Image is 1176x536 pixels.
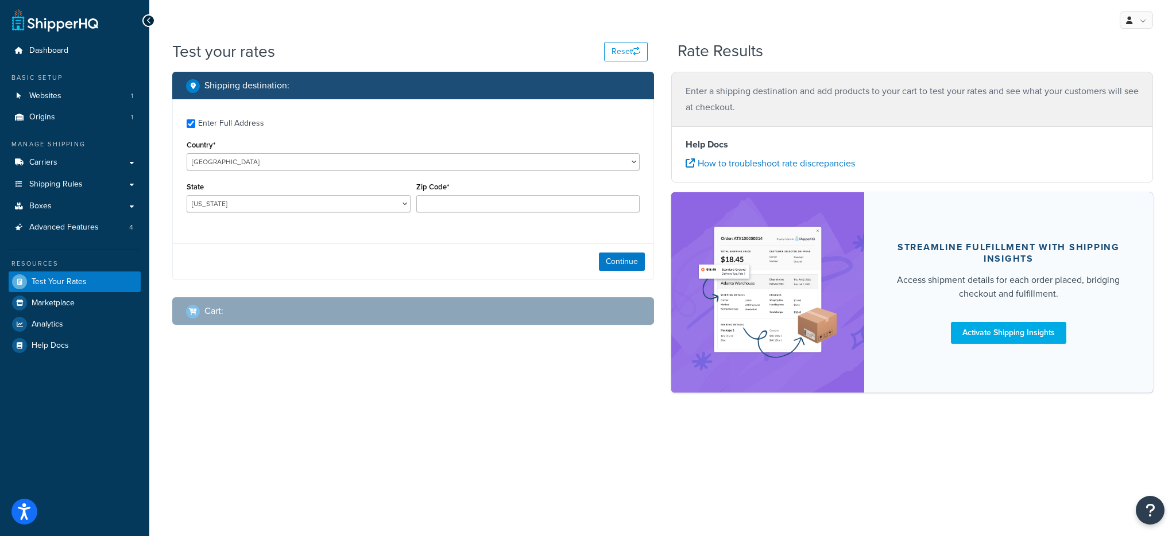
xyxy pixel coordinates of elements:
[204,80,289,91] h2: Shipping destination :
[29,158,57,168] span: Carriers
[892,273,1125,301] div: Access shipment details for each order placed, bridging checkout and fulfillment.
[1136,496,1165,525] button: Open Resource Center
[416,182,449,191] label: Zip Code*
[204,306,223,316] h2: Cart :
[29,112,55,122] span: Origins
[604,42,648,61] button: Reset
[172,40,275,63] h1: Test your rates
[892,242,1125,265] div: Streamline Fulfillment with Shipping Insights
[686,157,855,170] a: How to troubleshoot rate discrepancies
[678,42,763,60] h2: Rate Results
[9,314,141,335] a: Analytics
[32,320,63,329] span: Analytics
[187,119,195,128] input: Enter Full Address
[131,112,133,122] span: 1
[9,73,141,83] div: Basic Setup
[29,223,99,232] span: Advanced Features
[131,91,133,101] span: 1
[9,107,141,128] a: Origins1
[9,217,141,238] li: Advanced Features
[9,40,141,61] a: Dashboard
[9,86,141,107] a: Websites1
[686,138,1139,152] h4: Help Docs
[29,180,83,189] span: Shipping Rules
[9,293,141,313] a: Marketplace
[951,322,1066,344] a: Activate Shipping Insights
[9,174,141,195] a: Shipping Rules
[9,217,141,238] a: Advanced Features4
[9,271,141,292] a: Test Your Rates
[9,107,141,128] li: Origins
[686,83,1139,115] p: Enter a shipping destination and add products to your cart to test your rates and see what your c...
[29,46,68,56] span: Dashboard
[29,91,61,101] span: Websites
[9,335,141,356] a: Help Docs
[32,277,87,287] span: Test Your Rates
[9,139,141,149] div: Manage Shipping
[32,298,75,308] span: Marketplace
[9,86,141,107] li: Websites
[29,201,52,211] span: Boxes
[187,141,215,149] label: Country*
[696,209,840,375] img: feature-image-si-e24932ea9b9fcd0ff835db86be1ff8d589347e8876e1638d903ea230a36726be.png
[129,223,133,232] span: 4
[599,253,645,271] button: Continue
[9,196,141,217] a: Boxes
[198,115,264,131] div: Enter Full Address
[187,182,204,191] label: State
[9,259,141,269] div: Resources
[32,341,69,351] span: Help Docs
[9,152,141,173] a: Carriers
